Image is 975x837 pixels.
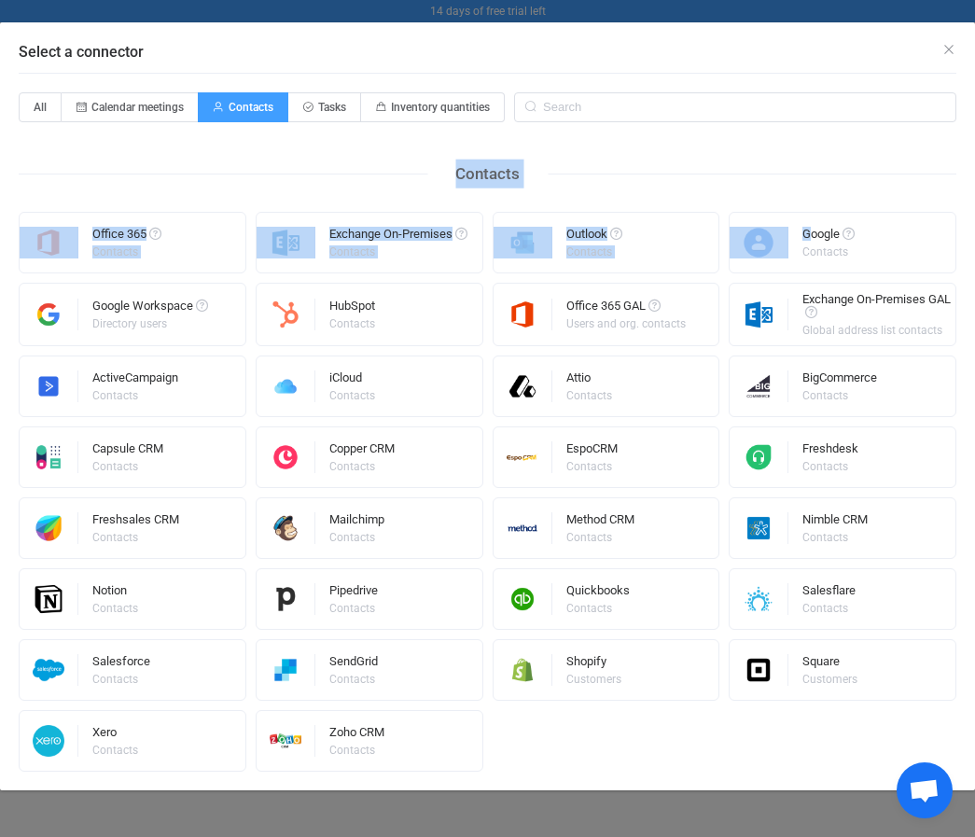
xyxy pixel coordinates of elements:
[730,370,788,402] img: big-commerce.png
[566,246,620,258] div: Contacts
[566,603,627,614] div: Contacts
[802,603,853,614] div: Contacts
[802,325,953,336] div: Global address list contacts
[257,725,315,757] img: zoho-crm.png
[329,461,392,472] div: Contacts
[566,228,622,246] div: Outlook
[802,228,855,246] div: Google
[494,227,552,258] img: outlook.png
[566,318,686,329] div: Users and org. contacts
[566,584,630,603] div: Quickbooks
[92,228,161,246] div: Office 365
[566,461,615,472] div: Contacts
[92,584,141,603] div: Notion
[329,532,382,543] div: Contacts
[329,371,378,390] div: iCloud
[92,726,141,745] div: Xero
[494,654,552,686] img: shopify.png
[329,228,467,246] div: Exchange On-Premises
[802,461,856,472] div: Contacts
[730,299,788,330] img: exchange.png
[566,390,612,401] div: Contacts
[92,674,147,685] div: Contacts
[257,370,315,402] img: icloud.png
[494,299,552,330] img: microsoft365.png
[802,674,857,685] div: Customers
[514,92,956,122] input: Search
[92,246,159,258] div: Contacts
[566,513,634,532] div: Method CRM
[802,390,874,401] div: Contacts
[92,300,208,318] div: Google Workspace
[566,442,618,461] div: EspoCRM
[92,603,138,614] div: Contacts
[92,745,138,756] div: Contacts
[802,246,852,258] div: Contacts
[329,246,465,258] div: Contacts
[20,370,78,402] img: activecampaign.png
[730,227,788,258] img: google-contacts.png
[20,583,78,615] img: notion.png
[329,726,384,745] div: Zoho CRM
[494,370,552,402] img: attio.png
[566,674,621,685] div: Customers
[329,442,395,461] div: Copper CRM
[897,762,953,818] div: Open chat
[494,512,552,544] img: methodcrm.png
[257,227,315,258] img: exchange.png
[257,299,315,330] img: hubspot.png
[802,532,865,543] div: Contacts
[802,442,858,461] div: Freshdesk
[92,655,150,674] div: Salesforce
[20,227,78,258] img: microsoft365.png
[566,300,689,318] div: Office 365 GAL
[329,300,378,318] div: HubSpot
[20,654,78,686] img: salesforce.png
[329,655,378,674] div: SendGrid
[802,293,955,325] div: Exchange On-Premises GAL
[20,512,78,544] img: freshworks.png
[92,442,163,461] div: Capsule CRM
[941,41,956,59] button: Close
[329,513,384,532] div: Mailchimp
[92,371,178,390] div: ActiveCampaign
[730,441,788,473] img: freshdesk.png
[92,390,175,401] div: Contacts
[19,43,144,61] span: Select a connector
[257,583,315,615] img: pipedrive.png
[802,655,860,674] div: Square
[802,371,877,390] div: BigCommerce
[566,532,632,543] div: Contacts
[730,512,788,544] img: nimble.png
[92,461,160,472] div: Contacts
[92,318,205,329] div: Directory users
[329,318,375,329] div: Contacts
[20,441,78,473] img: capsule.png
[730,654,788,686] img: square.png
[92,532,176,543] div: Contacts
[802,584,856,603] div: Salesflare
[20,725,78,757] img: xero.png
[257,654,315,686] img: sendgrid.png
[257,512,315,544] img: mailchimp.png
[566,655,624,674] div: Shopify
[566,371,615,390] div: Attio
[257,441,315,473] img: copper.png
[427,160,548,188] div: Contacts
[20,299,78,330] img: google-workspace.png
[730,583,788,615] img: salesflare.png
[329,603,375,614] div: Contacts
[802,513,868,532] div: Nimble CRM
[92,513,179,532] div: Freshsales CRM
[494,583,552,615] img: quickbooks.png
[494,441,552,473] img: espo-crm.png
[329,390,375,401] div: Contacts
[329,584,378,603] div: Pipedrive
[329,745,382,756] div: Contacts
[329,674,375,685] div: Contacts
